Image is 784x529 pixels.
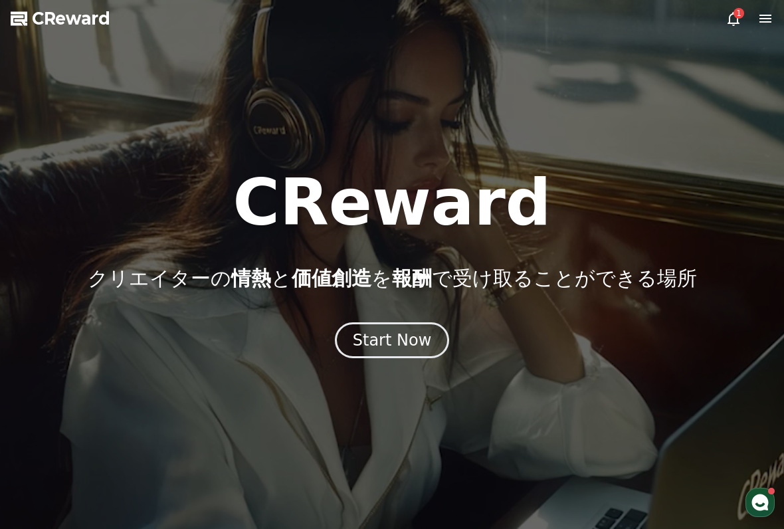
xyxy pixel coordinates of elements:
[335,336,450,348] a: Start Now
[32,8,110,29] span: CReward
[292,266,371,290] span: 価値創造
[231,266,271,290] span: 情熱
[88,266,697,290] p: クリエイターの と を で受け取ることができる場所
[353,330,432,351] div: Start Now
[233,171,551,235] h1: CReward
[726,11,741,27] a: 1
[335,322,450,358] button: Start Now
[734,8,744,19] div: 1
[11,8,110,29] a: CReward
[392,266,432,290] span: 報酬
